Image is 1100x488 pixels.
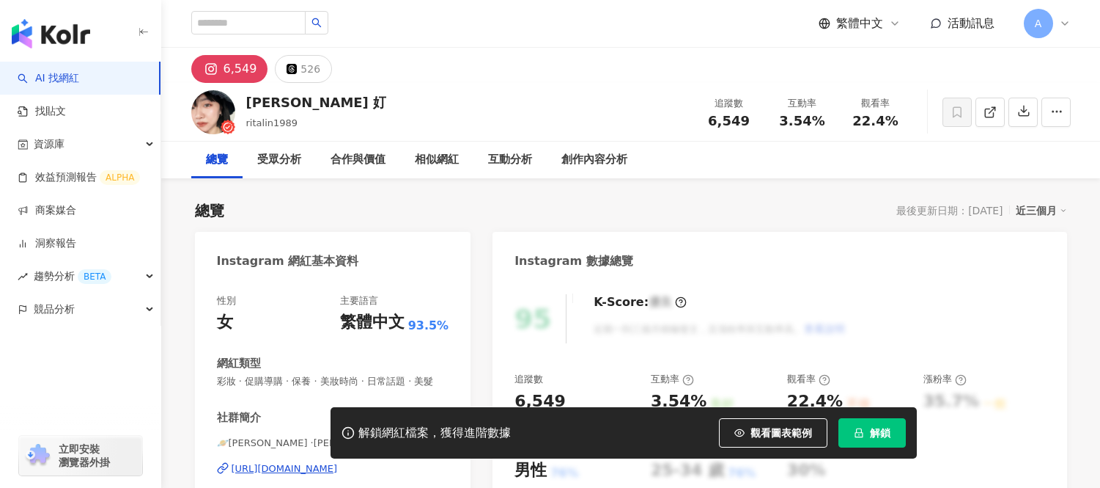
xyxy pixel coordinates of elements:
div: 性別 [217,294,236,307]
button: 6,549 [191,55,268,83]
a: 找貼文 [18,104,66,119]
div: 總覽 [195,200,224,221]
span: 彩妝 · 促購導購 · 保養 · 美妝時尚 · 日常話題 · 美髮 [217,375,449,388]
div: 3.54% [651,390,706,413]
div: 繁體中文 [340,311,405,334]
a: 效益預測報告ALPHA [18,170,140,185]
img: KOL Avatar [191,90,235,134]
div: 6,549 [224,59,257,79]
div: 觀看率 [787,373,830,386]
img: chrome extension [23,444,52,467]
span: search [311,18,322,28]
div: BETA [78,269,111,284]
div: 互動率 [775,96,830,111]
span: A [1035,15,1042,32]
a: 洞察報告 [18,236,76,251]
div: 受眾分析 [257,151,301,169]
span: rise [18,272,28,282]
button: 解鎖 [838,418,906,448]
a: searchAI 找網紅 [18,71,79,86]
span: ritalin1989 [246,117,298,128]
span: 活動訊息 [948,16,994,30]
div: 22.4% [787,390,843,413]
button: 觀看圖表範例 [719,418,827,448]
div: 總覽 [206,151,228,169]
div: 主要語言 [340,294,378,307]
div: 相似網紅 [415,151,459,169]
a: [URL][DOMAIN_NAME] [217,462,449,476]
div: 網紅類型 [217,356,261,371]
div: 互動分析 [488,151,532,169]
a: 商案媒合 [18,203,76,218]
div: K-Score : [594,294,687,310]
span: 立即安裝 瀏覽器外掛 [59,443,110,469]
div: 最後更新日期：[DATE] [896,205,1003,216]
div: [PERSON_NAME] 奵 [246,93,387,112]
span: 93.5% [408,318,449,334]
div: 女 [217,311,233,334]
span: 趨勢分析 [34,260,111,293]
div: 6,549 [514,390,566,413]
span: 觀看圖表範例 [750,427,812,439]
div: 合作與價值 [331,151,385,169]
div: 男性 [514,459,547,482]
div: Instagram 數據總覽 [514,253,633,269]
div: Instagram 網紅基本資料 [217,253,359,269]
a: chrome extension立即安裝 瀏覽器外掛 [19,436,142,476]
div: 解鎖網紅檔案，獲得進階數據 [358,426,511,441]
span: 繁體中文 [836,15,883,32]
div: 追蹤數 [701,96,757,111]
span: 資源庫 [34,128,64,161]
div: 創作內容分析 [561,151,627,169]
div: [URL][DOMAIN_NAME] [232,462,338,476]
div: 觀看率 [848,96,904,111]
span: 22.4% [852,114,898,128]
span: 6,549 [708,113,750,128]
div: 互動率 [651,373,694,386]
div: 526 [300,59,320,79]
span: 3.54% [779,114,824,128]
div: 漲粉率 [923,373,967,386]
span: 競品分析 [34,293,75,326]
div: 近三個月 [1016,201,1067,220]
div: 追蹤數 [514,373,543,386]
img: logo [12,19,90,48]
button: 526 [275,55,332,83]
